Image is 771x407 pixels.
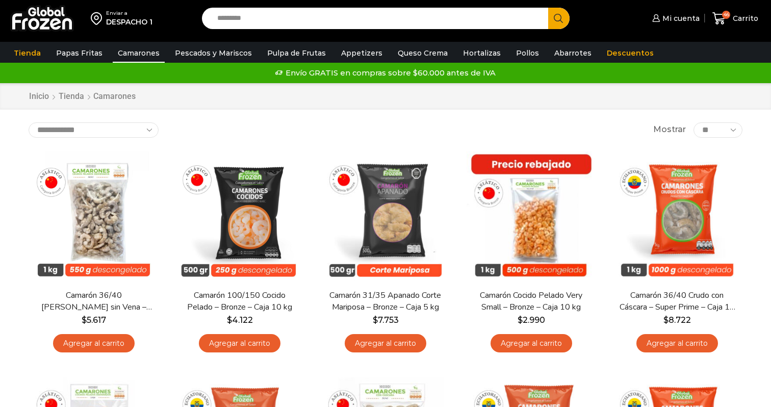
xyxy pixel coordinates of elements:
span: Carrito [730,13,758,23]
a: Appetizers [336,43,388,63]
span: $ [373,315,378,325]
a: Mi cuenta [650,8,700,29]
a: Abarrotes [549,43,597,63]
a: Agregar al carrito: “Camarón 100/150 Cocido Pelado - Bronze - Caja 10 kg” [199,334,280,353]
bdi: 4.122 [227,315,253,325]
a: Inicio [29,91,49,103]
a: Pulpa de Frutas [262,43,331,63]
span: $ [518,315,523,325]
a: 46 Carrito [710,7,761,31]
a: Tienda [9,43,46,63]
span: Mi cuenta [660,13,700,23]
a: Camarón Cocido Pelado Very Small – Bronze – Caja 10 kg [473,290,590,313]
bdi: 2.990 [518,315,545,325]
span: 46 [722,11,730,19]
span: $ [663,315,669,325]
a: Agregar al carrito: “Camarón 36/40 Crudo con Cáscara - Super Prime - Caja 10 kg” [636,334,718,353]
div: DESPACHO 1 [106,17,152,27]
span: $ [227,315,232,325]
a: Camarón 31/35 Apanado Corte Mariposa – Bronze – Caja 5 kg [327,290,444,313]
bdi: 8.722 [663,315,691,325]
span: $ [82,315,87,325]
a: Tienda [58,91,85,103]
a: Pescados y Mariscos [170,43,257,63]
a: Camarón 36/40 Crudo con Cáscara – Super Prime – Caja 10 kg [619,290,736,313]
a: Camarón 100/150 Cocido Pelado – Bronze – Caja 10 kg [181,290,298,313]
a: Papas Fritas [51,43,108,63]
a: Pollos [511,43,544,63]
a: Camarón 36/40 [PERSON_NAME] sin Vena – Bronze – Caja 10 kg [35,290,152,313]
bdi: 5.617 [82,315,106,325]
a: Queso Crema [393,43,453,63]
span: Mostrar [653,124,686,136]
bdi: 7.753 [373,315,399,325]
img: address-field-icon.svg [91,10,106,27]
a: Descuentos [602,43,659,63]
button: Search button [548,8,570,29]
a: Agregar al carrito: “Camarón 31/35 Apanado Corte Mariposa - Bronze - Caja 5 kg” [345,334,426,353]
a: Hortalizas [458,43,506,63]
select: Pedido de la tienda [29,122,159,138]
a: Agregar al carrito: “Camarón Cocido Pelado Very Small - Bronze - Caja 10 kg” [491,334,572,353]
nav: Breadcrumb [29,91,136,103]
h1: Camarones [93,91,136,101]
a: Agregar al carrito: “Camarón 36/40 Crudo Pelado sin Vena - Bronze - Caja 10 kg” [53,334,135,353]
div: Enviar a [106,10,152,17]
a: Camarones [113,43,165,63]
